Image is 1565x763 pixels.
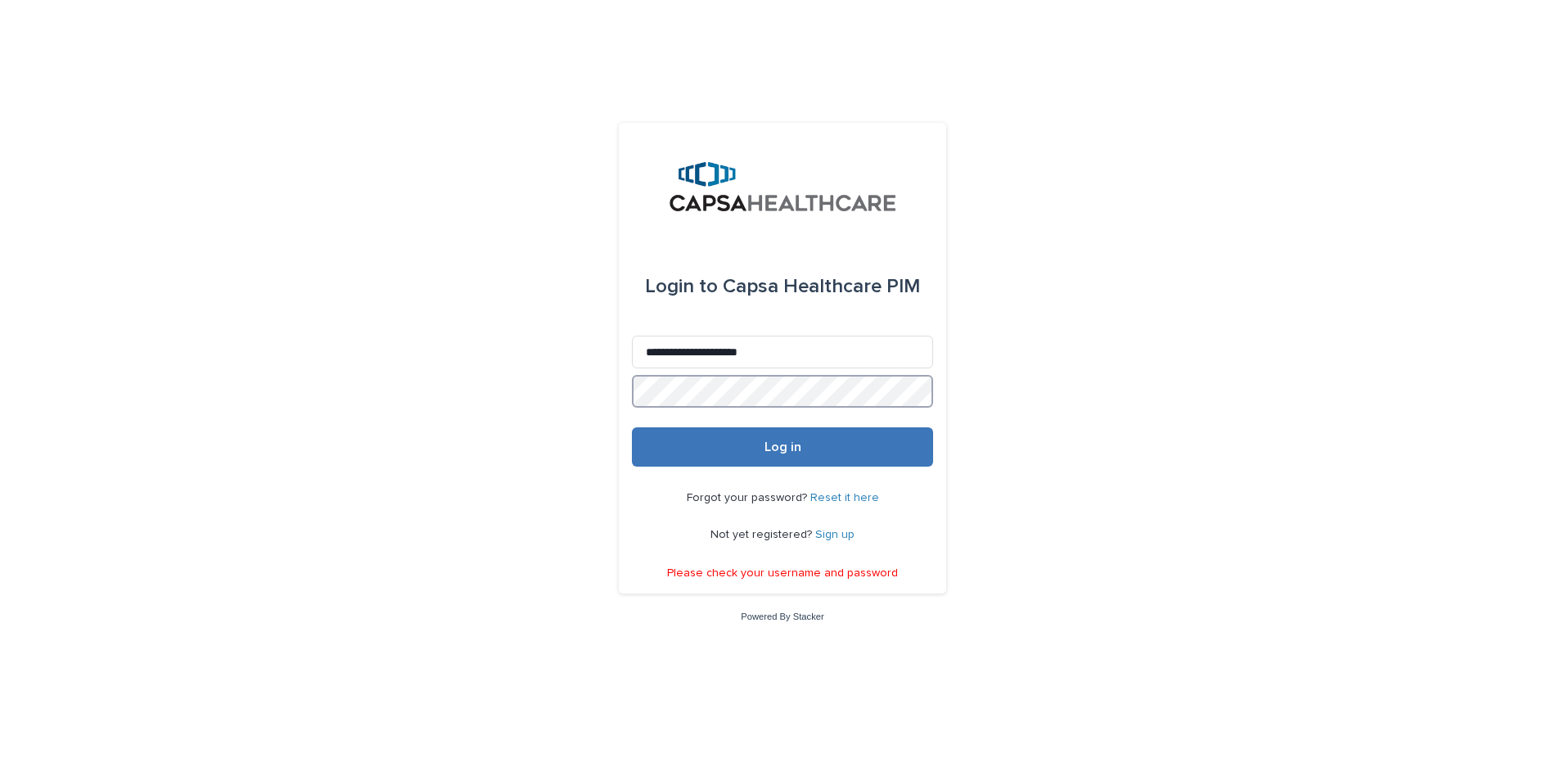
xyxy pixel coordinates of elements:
p: Please check your username and password [667,567,898,580]
span: Login to [645,277,718,296]
img: B5p4sRfuTuC72oLToeu7 [670,162,896,211]
a: Powered By Stacker [741,612,823,621]
a: Reset it here [810,492,879,503]
span: Log in [764,440,801,454]
button: Log in [632,427,933,467]
span: Forgot your password? [687,492,810,503]
div: Capsa Healthcare PIM [645,264,920,309]
span: Not yet registered? [710,529,815,540]
a: Sign up [815,529,855,540]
